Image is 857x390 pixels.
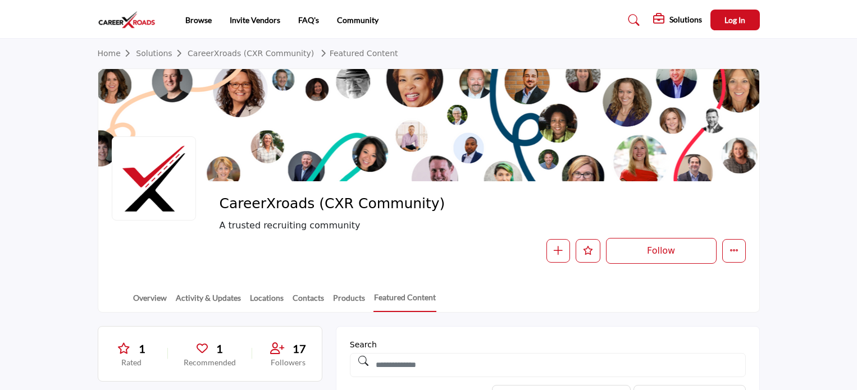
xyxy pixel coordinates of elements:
[136,49,188,58] a: Solutions
[249,292,284,311] a: Locations
[337,15,379,25] a: Community
[298,15,319,25] a: FAQ's
[617,11,647,29] a: Search
[350,340,746,350] h1: Search
[185,15,212,25] a: Browse
[576,239,600,263] button: Like
[653,13,702,27] div: Solutions
[133,292,167,311] a: Overview
[188,49,314,58] a: CareerXroads (CXR Community)
[139,340,145,357] span: 1
[710,10,760,30] button: Log In
[606,238,717,264] button: Follow
[216,340,223,357] span: 1
[722,239,746,263] button: More details
[112,357,152,368] p: Rated
[724,15,745,25] span: Log In
[98,11,162,29] img: site Logo
[293,340,306,357] span: 17
[219,195,472,213] span: CareerXroads (CXR Community)
[219,219,578,232] span: A trusted recruiting community
[230,15,280,25] a: Invite Vendors
[268,357,308,368] p: Followers
[317,49,398,58] a: Featured Content
[175,292,241,311] a: Activity & Updates
[98,49,136,58] a: Home
[669,15,702,25] h5: Solutions
[332,292,366,311] a: Products
[184,357,236,368] p: Recommended
[373,291,436,312] a: Featured Content
[292,292,325,311] a: Contacts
